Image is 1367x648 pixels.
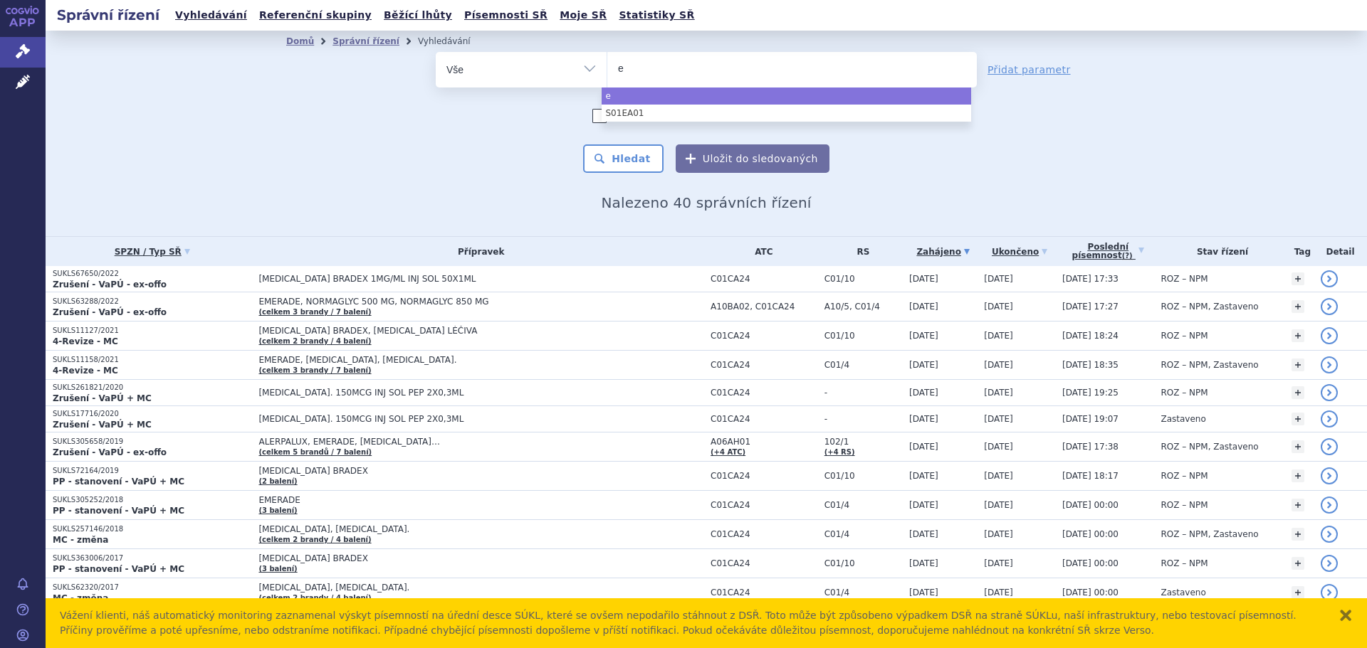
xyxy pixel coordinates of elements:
span: ROZ – NPM [1161,558,1208,568]
span: C01CA24 [711,331,817,341]
a: detail [1321,356,1338,373]
span: - [824,414,902,424]
span: Nalezeno 40 správních řízení [601,194,811,211]
span: [DATE] [984,588,1013,597]
span: C01CA24 [711,388,817,398]
strong: Zrušení - VaPÚ - ex-offo [53,447,167,457]
button: Hledat [583,144,664,173]
p: SUKLS17716/2020 [53,409,251,419]
span: C01CA24 [711,274,817,284]
th: Detail [1314,237,1367,266]
span: C01CA24 [711,529,817,539]
a: Zahájeno [909,242,977,262]
span: Zastaveno [1161,588,1205,597]
span: [DATE] [909,414,938,424]
abbr: (?) [1122,252,1133,260]
span: C01CA24 [711,360,817,370]
span: [DATE] 00:00 [1062,558,1119,568]
span: C01/10 [824,558,902,568]
span: [DATE] [984,558,1013,568]
span: [DATE] 19:07 [1062,414,1119,424]
a: (3 balení) [258,506,297,514]
span: [DATE] 19:25 [1062,388,1119,398]
a: (celkem 2 brandy / 4 balení) [258,536,371,543]
strong: Zrušení - VaPÚ - ex-offo [53,280,167,290]
a: + [1292,440,1304,453]
button: zavřít [1339,608,1353,622]
p: SUKLS11158/2021 [53,355,251,365]
a: + [1292,586,1304,599]
span: EMERADE [258,495,614,505]
li: Vyhledávání [418,31,489,52]
span: - [824,388,902,398]
span: [MEDICAL_DATA]. 150MCG INJ SOL PEP 2X0,3ML [258,388,614,398]
a: (celkem 5 brandů / 7 balení) [258,448,372,456]
a: (celkem 2 brandy / 4 balení) [258,337,371,345]
a: + [1292,499,1304,511]
a: (celkem 3 brandy / 7 balení) [258,308,371,316]
strong: 4-Revize - MC [53,336,118,346]
span: [DATE] [984,274,1013,284]
span: Zastaveno [1161,414,1205,424]
a: + [1292,469,1304,482]
span: ROZ – NPM [1161,274,1208,284]
a: (celkem 2 brandy / 4 balení) [258,594,371,602]
a: Písemnosti SŘ [460,6,552,25]
span: C01/4 [824,500,902,510]
a: Běžící lhůty [379,6,456,25]
th: Tag [1284,237,1314,266]
li: S01EA01 [602,105,971,122]
p: SUKLS72164/2019 [53,466,251,476]
span: ROZ – NPM [1161,331,1208,341]
a: detail [1321,496,1338,514]
span: [DATE] [909,558,938,568]
span: C01/4 [824,360,902,370]
span: [MEDICAL_DATA] BRADEX 1MG/ML INJ SOL 50X1ML [258,274,614,284]
th: RS [817,237,902,266]
span: ROZ – NPM [1161,388,1208,398]
span: ROZ – NPM [1161,500,1208,510]
span: EMERADE, [MEDICAL_DATA], [MEDICAL_DATA]. [258,355,614,365]
p: SUKLS305658/2019 [53,437,251,447]
span: ALERPALUX, EMERADE, [MEDICAL_DATA]… [258,437,614,447]
a: Moje SŘ [555,6,611,25]
span: EMERADE, NORMAGLYC 500 MG, NORMAGLYC 850 MG [258,297,614,307]
a: detail [1321,467,1338,484]
a: Ukončeno [984,242,1055,262]
a: detail [1321,327,1338,344]
a: (celkem 3 brandy / 7 balení) [258,366,371,374]
a: Statistiky SŘ [614,6,698,25]
a: (2 balení) [258,477,297,485]
span: C01/10 [824,331,902,341]
p: SUKLS261821/2020 [53,383,251,393]
a: SPZN / Typ SŘ [53,242,251,262]
span: A10/5, C01/4 [824,302,902,312]
p: SUKLS363006/2017 [53,553,251,563]
a: detail [1321,438,1338,455]
a: detail [1321,584,1338,601]
span: [DATE] [909,360,938,370]
a: Referenční skupiny [255,6,376,25]
a: + [1292,528,1304,541]
span: C01CA24 [711,558,817,568]
a: + [1292,329,1304,342]
a: Přidat parametr [988,63,1071,77]
h2: Správní řízení [46,5,171,25]
span: 102/1 [824,437,902,447]
span: [MEDICAL_DATA] BRADEX [258,466,614,476]
span: [DATE] 18:35 [1062,360,1119,370]
div: Vážení klienti, náš automatický monitoring zaznamenal výskyt písemností na úřední desce SÚKL, kte... [60,608,1324,638]
span: [DATE] [909,529,938,539]
p: SUKLS62320/2017 [53,583,251,593]
span: [DATE] 17:27 [1062,302,1119,312]
a: Poslednípísemnost(?) [1062,237,1153,266]
strong: MC - změna [53,593,108,603]
th: ATC [703,237,817,266]
span: [DATE] [984,442,1013,452]
span: [DATE] [909,500,938,510]
span: [DATE] [984,500,1013,510]
strong: PP - stanovení - VaPÚ + MC [53,506,184,516]
a: detail [1321,384,1338,401]
label: Zahrnout [DEMOGRAPHIC_DATA] přípravky [592,109,820,123]
a: Vyhledávání [171,6,251,25]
